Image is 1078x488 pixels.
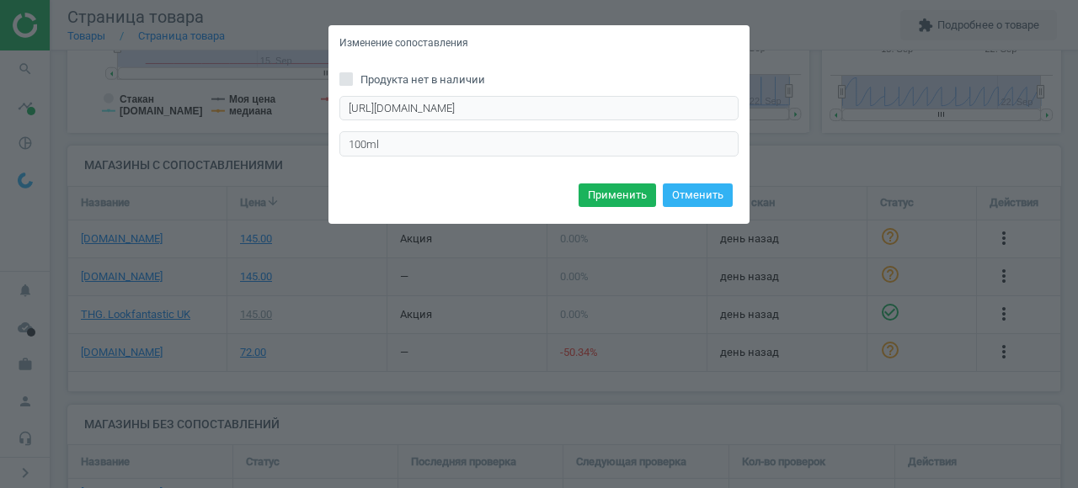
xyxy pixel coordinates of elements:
[339,96,739,121] input: Введите корректный URL продукта
[579,183,656,207] button: Применить
[663,183,733,207] button: Отменить
[339,36,468,50] h5: Изменение сопоставления
[339,131,739,156] input: Введите опцию продукта
[357,72,488,88] span: Продукта нет в наличии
